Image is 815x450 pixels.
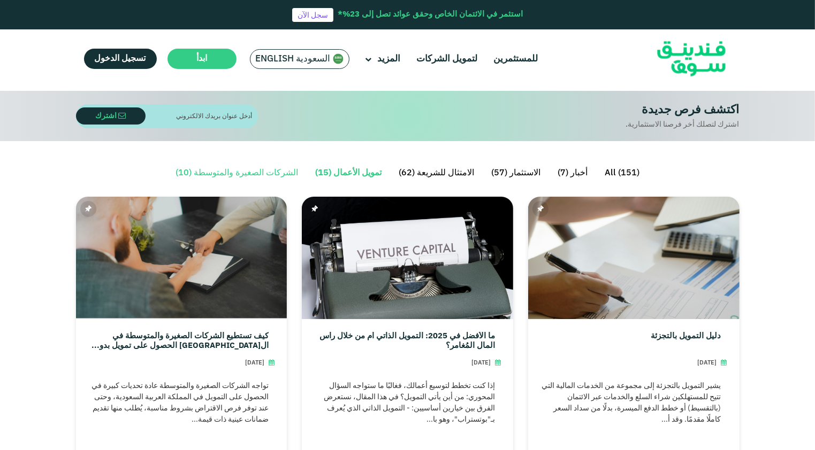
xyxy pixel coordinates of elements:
[483,162,549,184] a: الاستثمار (57)
[76,107,146,125] button: اشترك
[528,197,740,319] img: التمويل بالتجزئة
[89,332,269,351] a: كيف تستطيع الشركات الصغيرة والمتوسطة في ال[GEOGRAPHIC_DATA] الحصول على تمويل بدون ضمانات؟
[333,53,344,64] img: SA Flag
[626,119,740,130] div: اشترك لتصلك أخر فرصنا الاستثمارية.
[307,162,390,184] a: تمويل الأعمال (15)
[698,360,717,366] span: [DATE]
[414,50,481,68] a: لتمويل الشركات
[491,50,541,68] a: للمستثمرين
[302,197,513,319] img: التمويل الذاتي أم من خلال رأس المال المُغامر
[245,360,264,366] span: [DATE]
[315,381,500,434] div: إذا كنت تخطط لتوسيع أعمالك، فغالبًا ما ستواجه السؤال المحوري: من أين يأتي التمويل؟ في هذا المقال،...
[95,112,117,120] span: اشترك
[338,9,523,21] div: استثمر في الائتمان الخاص وحقق عوائد تصل إلى 23%*
[378,55,401,64] span: المزيد
[84,49,157,69] a: تسجيل الدخول
[651,332,721,351] a: دليل التمويل بالتجزئة
[89,381,275,434] div: تواجه الشركات الصغيرة والمتوسطة عادة تحديات كبيرة في الحصول على التمويل في المملكة العربية السعود...
[196,55,207,63] span: ابدأ
[315,332,495,351] a: ما الأفضل في 2025: التمويل الذاتي أم من خلال رأس المال المُغامر؟
[390,162,483,184] a: الامتثال للشريعة (62)
[626,102,740,119] div: اكتشف فرص جديدة
[541,381,727,434] div: يشير التمويل بالتجزئة إلى مجموعة من الخدمات المالية التي تتيح للمستهلكين شراء السلع والخدمات عبر ...
[292,8,333,22] a: سجل الآن
[639,32,744,86] img: Logo
[76,197,287,319] img: الحصول على تمويل بدون ضمانات في السعودية
[549,162,596,184] a: أخبار (7)
[146,104,253,128] input: أدخل عنوان بريدك الالكتروني
[471,360,491,366] span: [DATE]
[256,53,331,65] span: السعودية English
[167,162,307,184] a: الشركات الصغيرة والمتوسطة (10)
[596,162,648,184] a: All (151)
[95,55,146,63] span: تسجيل الدخول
